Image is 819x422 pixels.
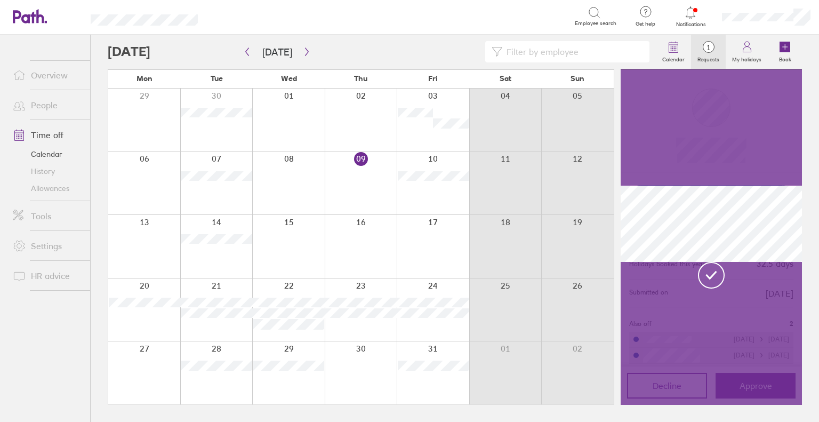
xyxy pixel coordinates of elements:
[4,65,90,86] a: Overview
[500,74,511,83] span: Sat
[4,146,90,163] a: Calendar
[254,43,301,61] button: [DATE]
[571,74,584,83] span: Sun
[4,124,90,146] a: Time off
[428,74,438,83] span: Fri
[673,5,708,28] a: Notifications
[4,163,90,180] a: History
[691,43,726,52] span: 1
[673,21,708,28] span: Notifications
[4,265,90,286] a: HR advice
[4,235,90,257] a: Settings
[656,53,691,63] label: Calendar
[4,180,90,197] a: Allowances
[773,53,798,63] label: Book
[656,35,691,69] a: Calendar
[354,74,367,83] span: Thu
[211,74,223,83] span: Tue
[628,21,663,27] span: Get help
[726,53,768,63] label: My holidays
[768,35,802,69] a: Book
[281,74,297,83] span: Wed
[4,94,90,116] a: People
[227,11,254,21] div: Search
[502,42,643,62] input: Filter by employee
[726,35,768,69] a: My holidays
[691,35,726,69] a: 1Requests
[4,205,90,227] a: Tools
[575,20,616,27] span: Employee search
[691,53,726,63] label: Requests
[136,74,152,83] span: Mon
